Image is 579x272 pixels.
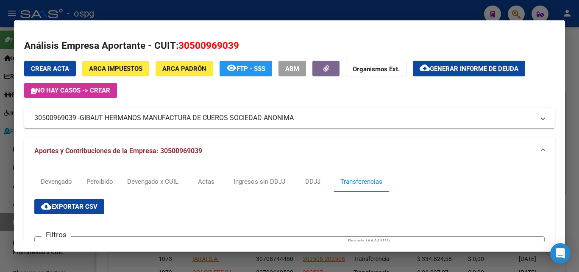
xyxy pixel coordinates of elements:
span: ARCA Padrón [162,65,206,73]
mat-icon: remove_red_eye [226,63,237,73]
mat-panel-title: 30500969039 - [34,113,534,123]
button: Crear Acta [24,61,76,76]
span: ARCA Impuestos [89,65,142,73]
div: Devengado [41,177,72,186]
span: Generar informe de deuda [430,65,518,73]
h2: Análisis Empresa Aportante - CUIT: [24,39,555,53]
mat-icon: cloud_download [420,63,430,73]
span: Exportar CSV [41,203,97,210]
span: GIBAUT HERMANOS MANUFACTURA DE CUEROS SOCIEDAD ANONIMA [80,113,294,123]
div: DDJJ [305,177,320,186]
button: ARCA Impuestos [82,61,149,76]
div: Transferencias [340,177,382,186]
mat-expansion-panel-header: Aportes y Contribuciones de la Empresa: 30500969039 [24,137,555,165]
div: Percibido [86,177,113,186]
span: FTP - SSS [237,65,265,73]
button: Generar informe de deuda [413,61,525,76]
mat-icon: cloud_download [41,201,51,211]
button: Exportar CSV [34,199,104,214]
div: Open Intercom Messenger [550,243,571,264]
button: ABM [278,61,306,76]
div: Actas [198,177,214,186]
span: Aportes y Contribuciones de la Empresa: 30500969039 [34,147,202,155]
span: ABM [285,65,299,73]
button: FTP - SSS [220,61,272,76]
div: Devengado x CUIL [127,177,178,186]
span: 30500969039 [178,40,239,51]
button: ARCA Padrón [156,61,213,76]
span: Crear Acta [31,65,69,73]
mat-expansion-panel-header: 30500969039 -GIBAUT HERMANOS MANUFACTURA DE CUEROS SOCIEDAD ANONIMA [24,108,555,128]
button: No hay casos -> Crear [24,83,117,98]
span: No hay casos -> Crear [31,87,110,94]
button: Organismos Ext. [346,61,406,76]
strong: Organismos Ext. [353,65,400,73]
h3: Filtros [42,230,71,239]
div: Ingresos sin DDJJ [234,177,285,186]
